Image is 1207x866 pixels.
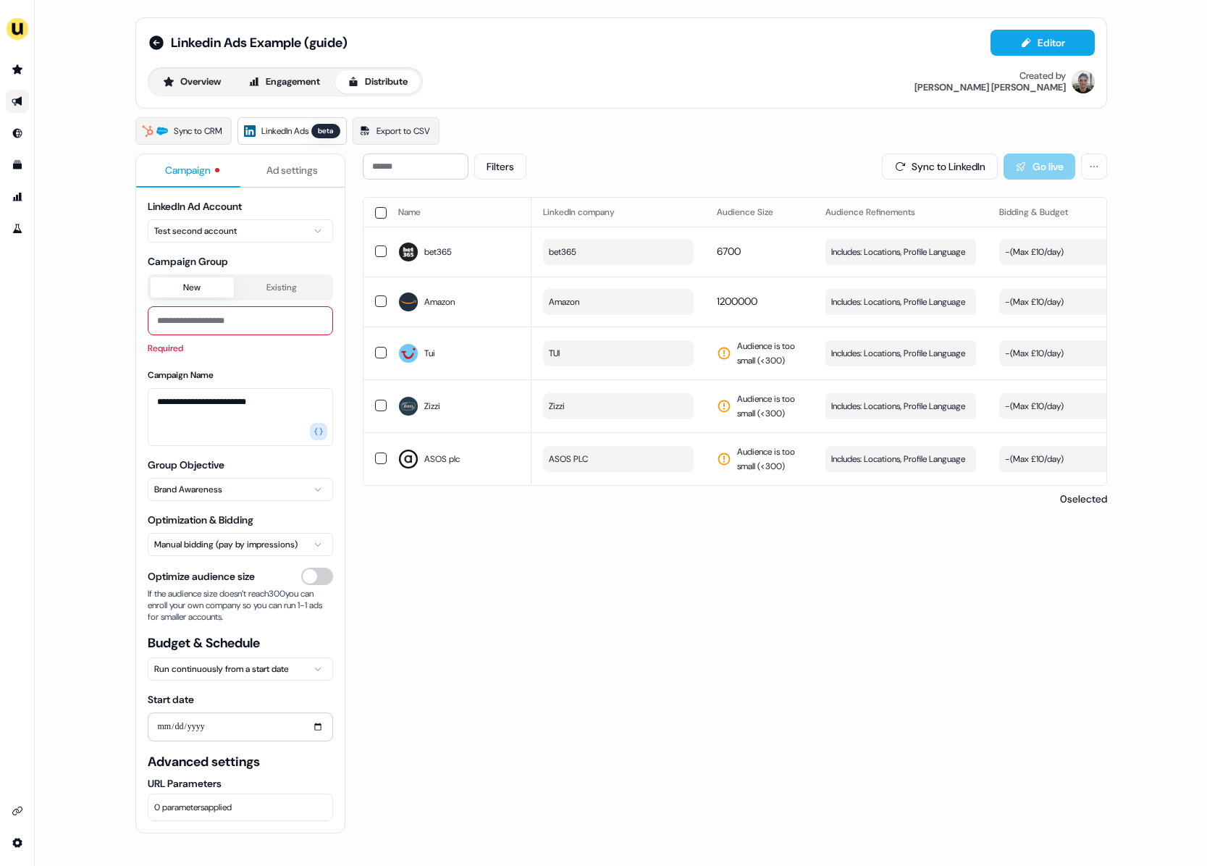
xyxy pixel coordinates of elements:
[377,124,430,138] span: Export to CSV
[148,254,333,269] span: Campaign Group
[549,346,560,361] span: TUI
[825,340,976,366] button: Includes: Locations, Profile Language
[6,58,29,81] a: Go to prospects
[825,289,976,315] button: Includes: Locations, Profile Language
[543,289,694,315] button: Amazon
[261,124,308,138] span: LinkedIn Ads
[814,198,988,227] th: Audience Refinements
[737,392,802,421] span: Audience is too small (< 300 )
[148,776,333,791] label: URL Parameters
[335,70,420,93] button: Distribute
[387,198,531,227] th: Name
[825,239,976,265] button: Includes: Locations, Profile Language
[1019,70,1066,82] div: Created by
[531,198,705,227] th: LinkedIn company
[6,799,29,823] a: Go to integrations
[549,295,579,309] span: Amazon
[6,122,29,145] a: Go to Inbound
[1005,295,1064,309] div: - ( Max £10/day )
[988,198,1161,227] th: Bidding & Budget
[135,117,232,145] a: Sync to CRM
[831,452,965,466] span: Includes: Locations, Profile Language
[424,346,435,361] span: Tui
[148,369,214,381] label: Campaign Name
[882,154,998,180] button: Sync to LinkedIn
[549,245,576,259] span: bet365
[825,393,976,419] button: Includes: Locations, Profile Language
[6,185,29,209] a: Go to attribution
[831,346,965,361] span: Includes: Locations, Profile Language
[474,154,526,180] button: Filters
[151,70,233,93] button: Overview
[831,399,965,413] span: Includes: Locations, Profile Language
[831,295,965,309] span: Includes: Locations, Profile Language
[543,239,694,265] button: bet365
[171,34,348,51] span: Linkedin Ads Example (guide)
[737,339,802,368] span: Audience is too small (< 300 )
[148,341,333,356] div: Required
[424,452,460,466] span: ASOS plc
[999,446,1150,472] button: -(Max £10/day)
[165,163,211,177] span: Campaign
[1054,492,1107,506] p: 0 selected
[705,198,814,227] th: Audience Size
[148,794,333,821] button: 0 parametersapplied
[717,245,741,258] span: 6700
[1081,154,1107,180] button: More actions
[237,117,347,145] a: LinkedIn Adsbeta
[1072,70,1095,93] img: Ryan
[717,295,757,308] span: 1200000
[148,693,194,706] label: Start date
[301,568,333,585] button: Optimize audience size
[999,393,1150,419] button: -(Max £10/day)
[999,239,1150,265] button: -(Max £10/day)
[148,569,255,584] span: Optimize audience size
[991,37,1095,52] a: Editor
[148,458,224,471] label: Group Objective
[174,124,222,138] span: Sync to CRM
[154,800,232,815] span: 0 parameters applied
[6,217,29,240] a: Go to experiments
[148,753,333,770] span: Advanced settings
[311,124,340,138] div: beta
[1005,452,1064,466] div: - ( Max £10/day )
[6,90,29,113] a: Go to outbound experience
[148,588,333,623] span: If the audience size doesn’t reach 300 you can enroll your own company so you can run 1-1 ads for...
[543,393,694,419] button: Zizzi
[424,295,455,309] span: Amazon
[549,399,565,413] span: Zizzi
[424,245,452,259] span: bet365
[914,82,1066,93] div: [PERSON_NAME] [PERSON_NAME]
[1005,346,1064,361] div: - ( Max £10/day )
[148,513,253,526] label: Optimization & Bidding
[1005,245,1064,259] div: - ( Max £10/day )
[234,277,330,298] button: Existing
[266,163,318,177] span: Ad settings
[6,831,29,854] a: Go to integrations
[999,340,1150,366] button: -(Max £10/day)
[543,340,694,366] button: TUI
[148,634,333,652] span: Budget & Schedule
[543,446,694,472] button: ASOS PLC
[353,117,440,145] a: Export to CSV
[6,154,29,177] a: Go to templates
[991,30,1095,56] button: Editor
[999,289,1150,315] button: -(Max £10/day)
[737,445,802,474] span: Audience is too small (< 300 )
[236,70,332,93] button: Engagement
[151,277,234,298] button: New
[148,200,242,213] label: LinkedIn Ad Account
[549,452,588,466] span: ASOS PLC
[831,245,965,259] span: Includes: Locations, Profile Language
[1005,399,1064,413] div: - ( Max £10/day )
[424,399,440,413] span: Zizzi
[825,446,976,472] button: Includes: Locations, Profile Language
